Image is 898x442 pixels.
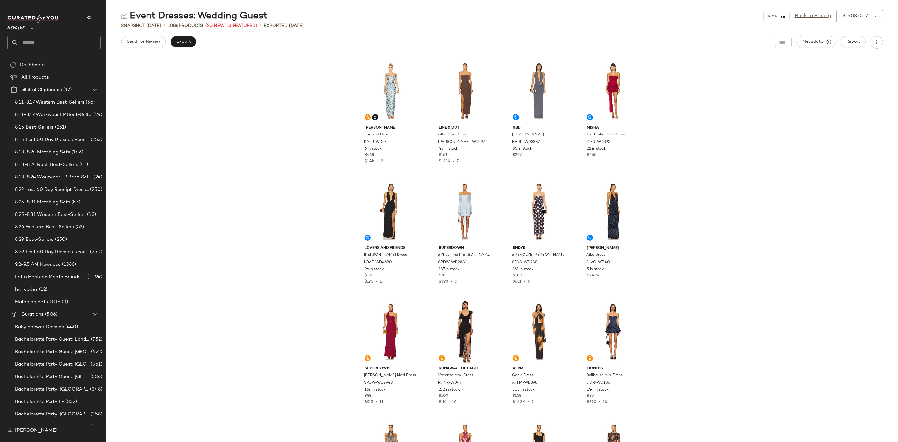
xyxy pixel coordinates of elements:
[763,12,789,21] button: View
[121,13,127,19] img: svg%3e
[508,300,570,363] img: AFFM-WD398_V1.jpg
[521,280,528,284] span: •
[7,21,25,32] span: Revolve
[514,356,518,360] img: svg%3e
[15,186,89,193] span: 8.22 Last 60 Day Receipt Dresses
[21,311,44,318] span: Curations
[15,211,86,218] span: 8.25-8.31 Western Best-Sellers
[375,159,381,163] span: •
[438,139,485,145] span: [PERSON_NAME]-WD597
[512,132,544,138] span: [PERSON_NAME]
[15,323,64,331] span: Baby Shower Dresses
[439,125,491,131] span: Line & Dot
[62,86,72,94] span: (17)
[264,22,304,29] p: Exported [DATE]
[366,356,369,360] img: svg%3e
[513,153,522,158] span: $229
[512,139,540,145] span: NBDR-WD3382
[448,280,455,284] span: •
[446,400,452,404] span: •
[89,186,102,193] span: (250)
[15,423,89,430] span: Bachelorette Party: [GEOGRAPHIC_DATA]
[439,245,491,251] span: superdown
[587,125,640,131] span: MISHA
[364,380,393,386] span: SPDW-WD2940
[60,299,68,306] span: (3)
[439,273,445,279] span: $78
[438,373,473,378] span: Vacanza Maxi Dress
[121,36,166,47] button: Send for Review
[84,99,95,106] span: (66)
[797,36,836,47] button: Metadata
[365,146,382,152] span: 6 in stock
[767,14,777,19] span: View
[38,286,47,293] span: (12)
[89,361,102,368] span: (351)
[379,400,383,404] span: 11
[586,373,623,378] span: Dollhouse Mini Dress
[89,386,102,393] span: (348)
[457,159,459,163] span: 7
[365,273,374,279] span: $190
[513,273,522,279] span: $109
[205,22,257,29] span: (20 New, 13 Featured)
[365,245,417,251] span: Lovers and Friends
[846,39,860,44] span: Report
[440,356,444,360] img: svg%3e
[360,180,422,243] img: LOVF-WD4680_V1.jpg
[15,149,70,156] span: 8.18-8.24 Matching Sets
[582,180,645,243] img: SLVC-WD40_V1.jpg
[90,336,102,343] span: (752)
[587,366,640,372] span: LIONESS
[439,393,448,399] span: $103
[512,252,565,258] span: x REVOLVE [PERSON_NAME]
[582,300,645,363] img: LIOR-WD106_V1.jpg
[7,428,12,433] img: svg%3e
[15,236,54,243] span: 8.29 Best-Sellers
[587,393,594,399] span: $89
[89,249,102,256] span: (250)
[44,311,57,318] span: (506)
[15,174,92,181] span: 8.18-8.24 Workwear LP Best-Sellers
[439,280,448,284] span: $390
[438,380,461,386] span: RUNR-WD47
[586,260,610,265] span: SLVC-WD40
[360,300,422,363] img: SPDW-WD2940_V1.jpg
[512,260,538,265] span: SDYS-WD288
[364,252,407,258] span: [PERSON_NAME] Dress
[21,86,62,94] span: Global Clipboards
[15,111,92,119] span: 8.11-8.17 Workwear LP Best-Sellers
[15,373,89,381] span: Bachelorette Party Guest: [GEOGRAPHIC_DATA]
[15,336,90,343] span: Bachelorette Party Guest: Landing Page
[513,400,525,404] span: $1.42K
[360,60,422,123] img: KATR-WD575_V1.jpg
[513,387,535,393] span: 203 in stock
[15,299,60,306] span: Matching Sets OOS
[15,286,38,293] span: lexi codes
[70,199,80,206] span: (57)
[366,115,369,119] img: svg%3e
[89,411,102,418] span: (358)
[587,387,609,393] span: 144 in stock
[70,149,83,156] span: (146)
[802,39,830,45] span: Metadata
[373,400,379,404] span: •
[513,125,565,131] span: NBD
[438,260,467,265] span: SPDW-WD2881
[587,146,606,152] span: 22 in stock
[795,12,831,20] a: Back to Editing
[89,423,102,430] span: (364)
[513,393,521,399] span: $158
[365,366,417,372] span: superdown
[15,427,58,435] span: [PERSON_NAME]
[531,400,533,404] span: 9
[365,280,374,284] span: $190
[15,411,89,418] span: Bachelorette Party: [GEOGRAPHIC_DATA]
[61,261,76,268] span: (1366)
[54,236,67,243] span: (250)
[528,280,530,284] span: 6
[171,36,196,47] button: Export
[89,136,102,143] span: (253)
[364,260,392,265] span: LOVF-WD4680
[586,132,625,138] span: The Ember Mini Dress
